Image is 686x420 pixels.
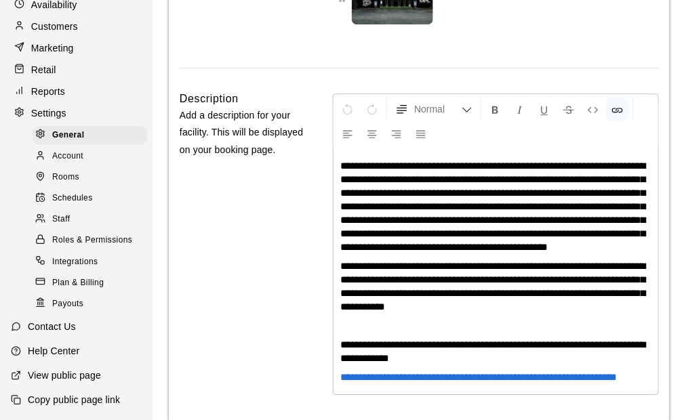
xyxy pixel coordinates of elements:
div: Rooms [33,168,147,187]
div: Payouts [33,295,147,314]
a: Payouts [33,293,153,314]
p: Copy public page link [28,393,120,406]
p: Marketing [31,41,74,55]
span: Schedules [52,192,93,205]
button: Left Align [336,121,359,146]
a: General [33,125,153,146]
a: Plan & Billing [33,272,153,293]
p: Retail [31,63,56,77]
div: Schedules [33,189,147,208]
p: Reports [31,85,65,98]
p: Customers [31,20,78,33]
a: Customers [11,16,142,37]
div: Account [33,147,147,166]
div: Plan & Billing [33,274,147,293]
button: Insert Code [582,97,605,121]
a: Marketing [11,38,142,58]
span: Staff [52,213,70,226]
span: General [52,129,85,142]
h6: Description [180,90,239,108]
button: Formatting Options [390,97,478,121]
button: Format Italics [508,97,531,121]
p: Settings [31,106,66,120]
span: Rooms [52,171,79,184]
span: Payouts [52,297,83,311]
a: Reports [11,81,142,102]
a: Integrations [33,251,153,272]
a: Retail [11,60,142,80]
button: Format Bold [484,97,507,121]
span: Roles & Permissions [52,234,132,247]
p: Help Center [28,344,79,358]
button: Undo [336,97,359,121]
button: Right Align [385,121,408,146]
button: Format Strikethrough [557,97,580,121]
button: Format Underline [533,97,556,121]
div: Roles & Permissions [33,231,147,250]
p: View public page [28,369,101,382]
button: Justify Align [409,121,432,146]
button: Redo [361,97,384,121]
span: Integrations [52,255,98,269]
a: Rooms [33,167,153,188]
button: Center Align [361,121,384,146]
p: Add a description for your facility. This will be displayed on your booking page. [180,107,304,159]
a: Schedules [33,188,153,209]
span: Account [52,150,83,163]
a: Roles & Permissions [33,230,153,251]
a: Settings [11,103,142,123]
div: General [33,126,147,145]
p: Contact Us [28,320,76,333]
span: Plan & Billing [52,276,104,290]
div: Integrations [33,253,147,272]
div: Staff [33,210,147,229]
a: Account [33,146,153,167]
span: Normal [414,102,462,116]
a: Staff [33,209,153,230]
button: Insert Link [606,97,629,121]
